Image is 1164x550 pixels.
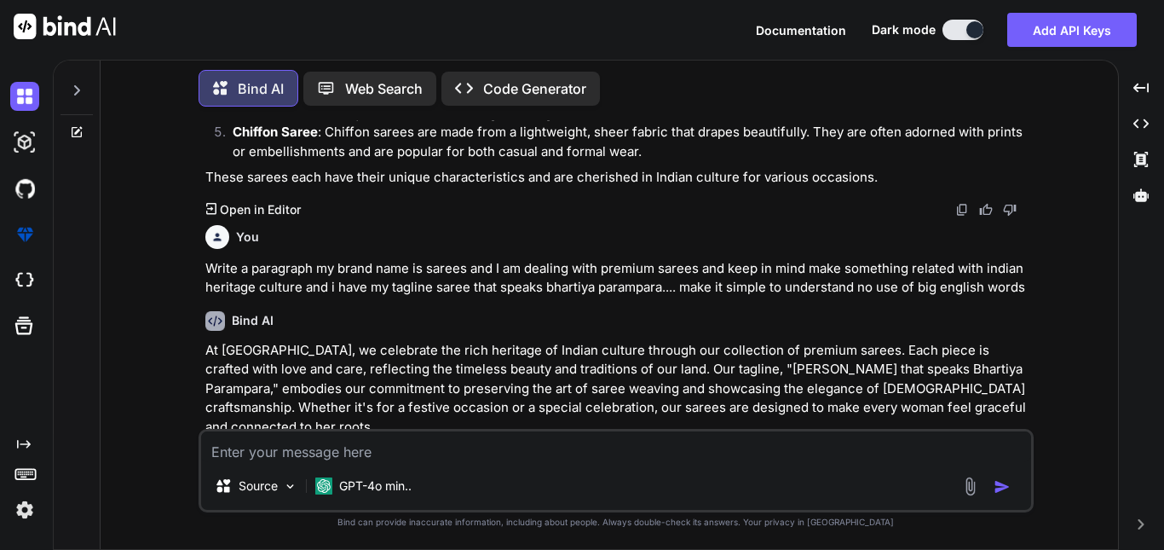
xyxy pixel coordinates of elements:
[10,128,39,157] img: darkAi-studio
[205,259,1030,298] p: Write a paragraph my brand name is sarees and I am dealing with premium sarees and keep in mind m...
[1007,13,1137,47] button: Add API Keys
[756,23,846,38] span: Documentation
[960,477,980,496] img: attachment
[756,21,846,39] button: Documentation
[979,203,993,217] img: like
[205,168,1030,188] p: These sarees each have their unique characteristics and are cherished in Indian culture for vario...
[10,266,39,295] img: cloudideIcon
[238,78,284,99] p: Bind AI
[233,124,318,140] strong: Chiffon Saree
[283,479,297,494] img: Pick Models
[239,478,278,495] p: Source
[1003,203,1017,217] img: dislike
[994,478,1011,495] img: icon
[483,78,586,99] p: Code Generator
[232,312,274,329] h6: Bind AI
[10,220,39,249] img: premium
[205,341,1030,437] p: At [GEOGRAPHIC_DATA], we celebrate the rich heritage of Indian culture through our collection of ...
[10,174,39,203] img: githubDark
[14,14,116,39] img: Bind AI
[339,478,412,495] p: GPT-4o min..
[345,78,423,99] p: Web Search
[955,203,969,217] img: copy
[315,478,332,495] img: GPT-4o mini
[236,229,259,246] h6: You
[10,82,39,111] img: darkChat
[10,495,39,524] img: settings
[233,123,1030,161] p: : Chiffon sarees are made from a lightweight, sheer fabric that drapes beautifully. They are ofte...
[199,516,1034,529] p: Bind can provide inaccurate information, including about people. Always double-check its answers....
[220,201,301,218] p: Open in Editor
[872,21,936,38] span: Dark mode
